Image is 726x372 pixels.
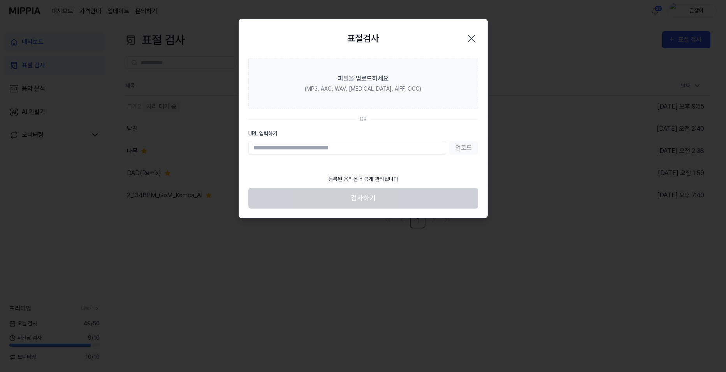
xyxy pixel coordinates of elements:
div: 파일을 업로드하세요 [338,74,388,83]
div: OR [360,115,367,123]
div: (MP3, AAC, WAV, [MEDICAL_DATA], AIFF, OGG) [305,85,421,93]
div: 등록된 음악은 비공개 관리됩니다 [323,170,403,188]
h2: 표절검사 [347,32,379,46]
label: URL 입력하기 [248,130,478,138]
